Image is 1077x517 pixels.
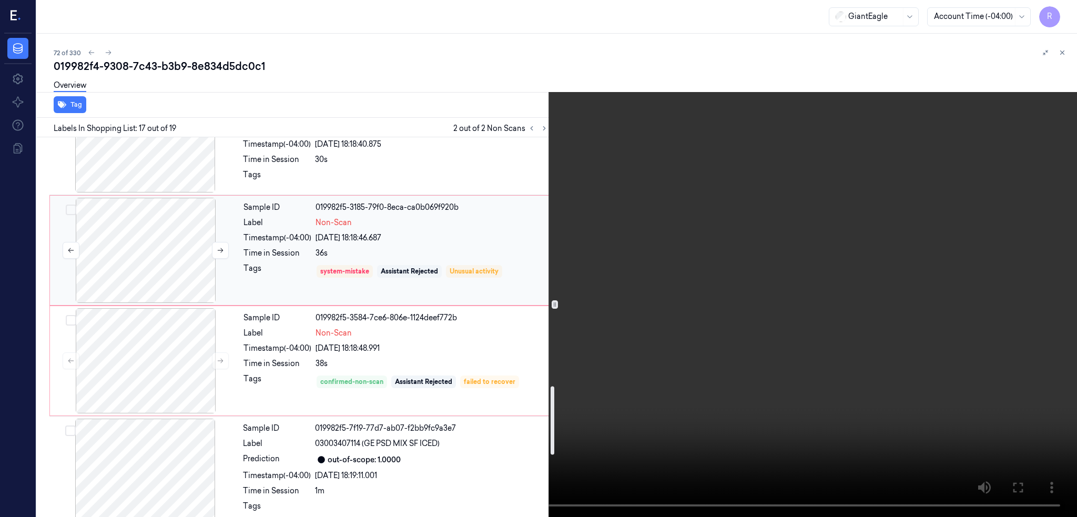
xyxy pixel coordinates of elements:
[243,312,311,323] div: Sample ID
[316,202,548,213] div: 019982f5-3185-79f0-8eca-ca0b069f920b
[243,248,311,259] div: Time in Session
[243,438,311,449] div: Label
[316,358,548,369] div: 38s
[243,263,311,280] div: Tags
[315,423,548,434] div: 019982f5-7f19-77d7-ab07-f2bb9fc9a3e7
[381,267,438,276] div: Assistant Rejected
[320,267,369,276] div: system-mistake
[464,377,515,387] div: failed to recover
[315,470,548,481] div: [DATE] 18:19:11.001
[54,80,86,92] a: Overview
[1039,6,1060,27] button: R
[243,217,311,228] div: Label
[395,377,452,387] div: Assistant Rejected
[315,485,548,496] div: 1m
[315,438,440,449] span: 03003407114 (GE PSD MIX SF ICED)
[243,154,311,165] div: Time in Session
[243,453,311,466] div: Prediction
[243,202,311,213] div: Sample ID
[243,139,311,150] div: Timestamp (-04:00)
[54,59,1069,74] div: 019982f4-9308-7c43-b3b9-8e834d5dc0c1
[66,205,76,215] button: Select row
[315,139,548,150] div: [DATE] 18:18:40.875
[243,373,311,390] div: Tags
[316,343,548,354] div: [DATE] 18:18:48.991
[316,328,352,339] span: Non-Scan
[65,425,76,436] button: Select row
[316,217,352,228] span: Non-Scan
[243,358,311,369] div: Time in Session
[316,248,548,259] div: 36s
[54,96,86,113] button: Tag
[315,154,548,165] div: 30s
[243,343,311,354] div: Timestamp (-04:00)
[328,454,401,465] div: out-of-scope: 1.0000
[453,122,551,135] span: 2 out of 2 Non Scans
[243,470,311,481] div: Timestamp (-04:00)
[320,377,383,387] div: confirmed-non-scan
[316,232,548,244] div: [DATE] 18:18:46.687
[243,169,311,186] div: Tags
[66,315,76,326] button: Select row
[243,328,311,339] div: Label
[450,267,499,276] div: Unusual activity
[54,123,176,134] span: Labels In Shopping List: 17 out of 19
[243,423,311,434] div: Sample ID
[243,485,311,496] div: Time in Session
[243,232,311,244] div: Timestamp (-04:00)
[316,312,548,323] div: 019982f5-3584-7ce6-806e-1124deef772b
[54,48,81,57] span: 72 of 330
